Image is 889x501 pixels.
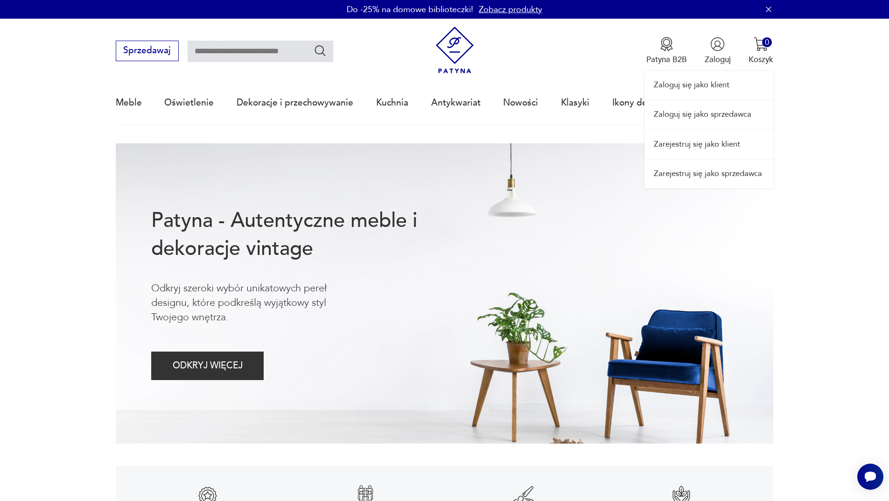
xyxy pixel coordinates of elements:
a: Nowości [503,81,538,124]
a: Meble [116,81,142,124]
p: Do -25% na domowe biblioteczki! [347,4,473,15]
a: ODKRYJ WIĘCEJ [151,363,264,370]
h1: Patyna - Autentyczne meble i dekoracje vintage [151,207,454,263]
iframe: Smartsupp widget button [857,464,883,490]
a: Antykwariat [431,81,481,124]
a: Sprzedawaj [116,48,179,55]
a: Dekoracje i przechowywanie [237,81,353,124]
button: Sprzedawaj [116,41,179,61]
a: Zaloguj się jako sprzedawca [644,100,773,129]
a: Zobacz produkty [479,4,542,15]
p: Odkryj szeroki wybór unikatowych pereł designu, które podkreślą wyjątkowy styl Twojego wnętrza. [151,281,364,325]
button: ODKRYJ WIĘCEJ [151,352,264,380]
img: Patyna - sklep z meblami i dekoracjami vintage [431,27,478,74]
a: Zaloguj się jako klient [644,71,773,99]
a: Kuchnia [376,81,408,124]
a: Oświetlenie [164,81,214,124]
button: Szukaj [314,44,327,57]
a: Klasyki [561,81,589,124]
a: Zarejestruj się jako sprzedawca [644,160,773,188]
a: Ikony designu [612,81,670,124]
a: Zarejestruj się jako klient [644,130,773,158]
